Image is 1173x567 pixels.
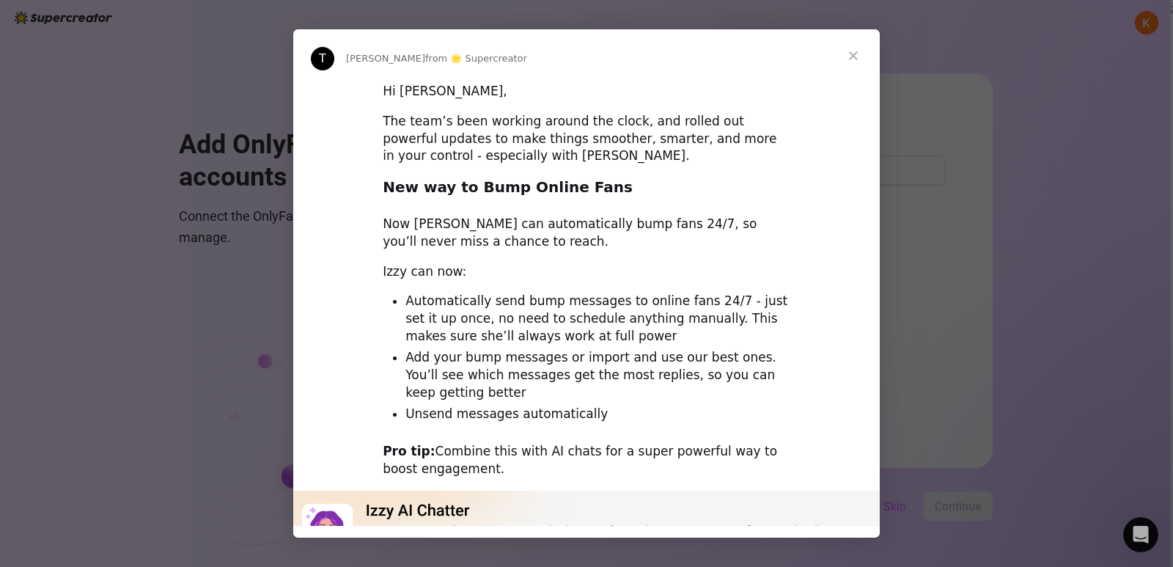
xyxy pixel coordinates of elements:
[405,349,790,402] li: Add your bump messages or import and use our best ones. You’ll see which messages get the most re...
[346,53,425,64] span: [PERSON_NAME]
[383,178,790,205] h2: New way to Bump Online Fans
[425,53,527,64] span: from 🌟 Supercreator
[405,293,790,345] li: Automatically send bump messages to online fans 24/7 - just set it up once, no need to schedule a...
[383,83,790,100] div: Hi [PERSON_NAME],
[311,47,334,70] div: Profile image for Tanya
[827,29,880,82] span: Close
[383,443,790,478] div: Combine this with AI chats for a super powerful way to boost engagement.
[405,406,790,423] li: Unsend messages automatically
[383,113,790,165] div: The team’s been working around the clock, and rolled out powerful updates to make things smoother...
[383,216,790,251] div: Now [PERSON_NAME] can automatically bump fans 24/7, so you’ll never miss a chance to reach.
[383,444,435,458] b: Pro tip:
[383,263,790,281] div: Izzy can now:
